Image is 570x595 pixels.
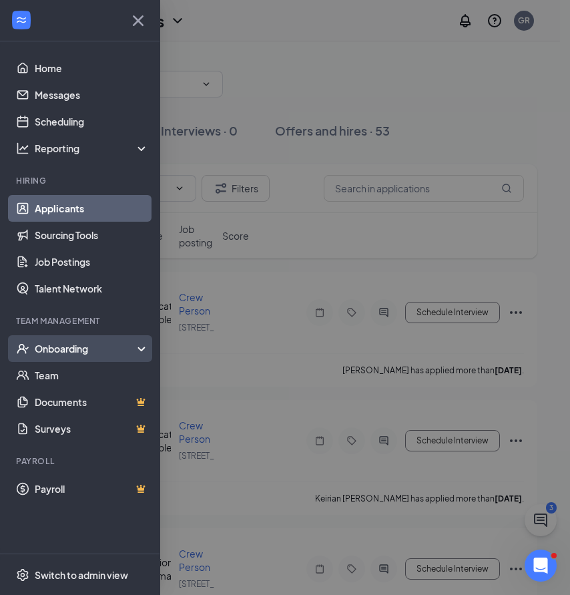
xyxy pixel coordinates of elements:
a: Sourcing Tools [35,222,149,248]
svg: Cross [127,10,149,31]
a: Job Postings [35,248,149,275]
div: Switch to admin view [35,568,128,582]
a: Team [35,362,149,389]
a: Applicants [35,195,149,222]
a: Talent Network [35,275,149,302]
div: Onboarding [35,342,137,355]
div: Hiring [16,175,146,186]
svg: UserCheck [16,342,29,355]
svg: Analysis [16,142,29,155]
a: Scheduling [35,108,149,135]
a: PayrollCrown [35,475,149,502]
a: Home [35,55,149,81]
iframe: Intercom live chat [525,550,557,582]
a: Messages [35,81,149,108]
div: Payroll [16,455,146,467]
a: DocumentsCrown [35,389,149,415]
a: SurveysCrown [35,415,149,442]
svg: Settings [16,568,29,582]
div: Team Management [16,315,146,327]
div: Reporting [35,142,150,155]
